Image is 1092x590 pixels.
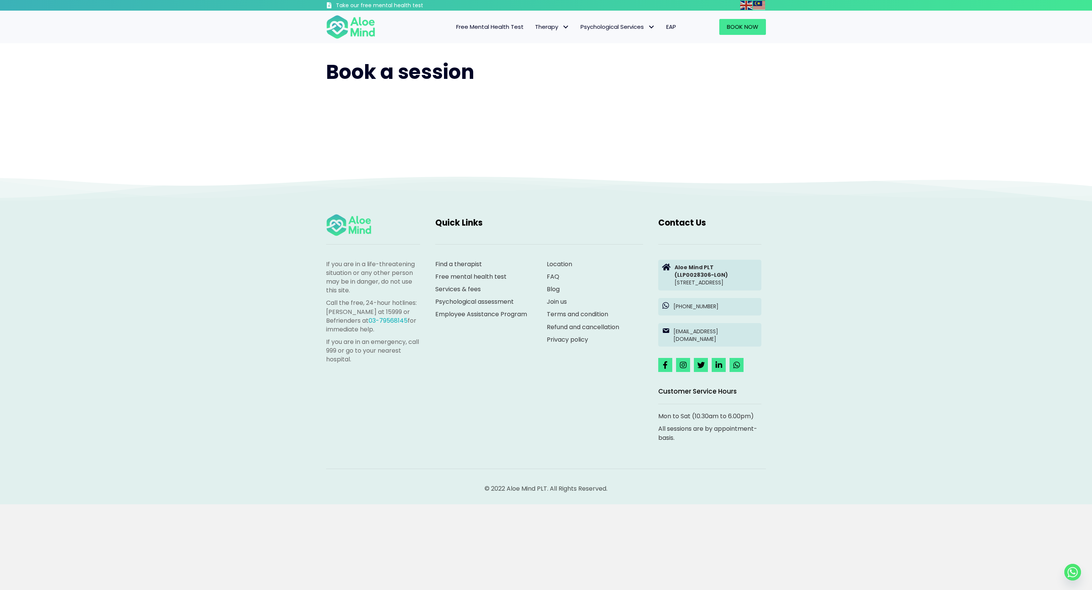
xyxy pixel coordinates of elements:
[326,213,372,237] img: Aloe mind Logo
[326,58,474,86] span: Book a session
[435,285,481,293] a: Services & fees
[658,260,761,290] a: Aloe Mind PLT(LLP0028306-LGN)[STREET_ADDRESS]
[547,260,572,268] a: Location
[547,272,559,281] a: FAQ
[547,310,608,319] a: Terms and condition
[675,264,758,287] p: [STREET_ADDRESS]
[719,19,766,35] a: Book Now
[740,1,753,9] a: English
[435,260,482,268] a: Find a therapist
[666,23,676,31] span: EAP
[450,19,529,35] a: Free Mental Health Test
[456,23,524,31] span: Free Mental Health Test
[753,1,765,10] img: ms
[675,264,714,271] strong: Aloe Mind PLT
[535,23,569,31] span: Therapy
[658,412,761,421] p: Mon to Sat (10.30am to 6.00pm)
[336,2,464,9] h3: Take our free mental health test
[658,298,761,315] a: [PHONE_NUMBER]
[547,297,567,306] a: Join us
[326,337,420,364] p: If you are in an emergency, call 999 or go to your nearest hospital.
[435,217,483,229] span: Quick Links
[547,285,560,293] a: Blog
[547,323,619,331] a: Refund and cancellation
[435,297,514,306] a: Psychological assessment
[369,316,408,325] a: 03-79568145
[547,335,588,344] a: Privacy policy
[560,22,571,33] span: Therapy: submenu
[658,387,737,396] span: Customer Service Hours
[753,1,766,9] a: Malay
[326,260,420,295] p: If you are in a life-threatening situation or any other person may be in danger, do not use this ...
[646,22,657,33] span: Psychological Services: submenu
[658,323,761,347] a: [EMAIL_ADDRESS][DOMAIN_NAME]
[326,14,375,39] img: Aloe mind Logo
[658,217,706,229] span: Contact Us
[529,19,575,35] a: TherapyTherapy: submenu
[661,19,682,35] a: EAP
[326,484,766,493] p: © 2022 Aloe Mind PLT. All Rights Reserved.
[435,310,527,319] a: Employee Assistance Program
[658,424,761,442] p: All sessions are by appointment-basis.
[326,101,766,158] iframe: Booking widget
[385,19,682,35] nav: Menu
[727,23,758,31] span: Book Now
[1064,564,1081,581] a: Whatsapp
[673,328,758,343] p: [EMAIL_ADDRESS][DOMAIN_NAME]
[673,303,758,310] p: [PHONE_NUMBER]
[581,23,655,31] span: Psychological Services
[675,271,728,279] strong: (LLP0028306-LGN)
[435,272,507,281] a: Free mental health test
[326,2,464,11] a: Take our free mental health test
[575,19,661,35] a: Psychological ServicesPsychological Services: submenu
[326,298,420,334] p: Call the free, 24-hour hotlines: [PERSON_NAME] at 15999 or Befrienders at for immediate help.
[740,1,752,10] img: en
